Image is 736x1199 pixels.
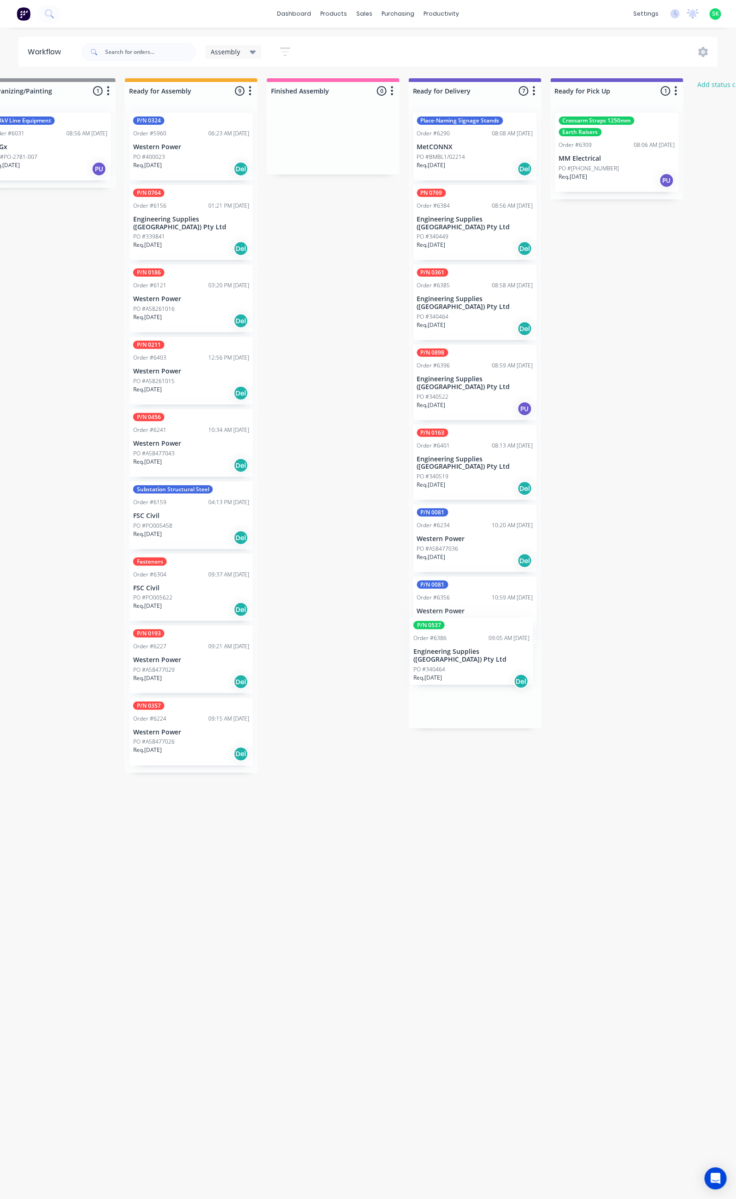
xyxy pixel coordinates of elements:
span: 1 [661,86,671,96]
div: purchasing [377,7,419,21]
span: 1 [93,86,103,96]
span: SK [712,10,719,18]
div: Workflow [28,47,65,58]
div: sales [352,7,377,21]
input: Search for orders... [105,43,196,61]
span: 7 [519,86,529,96]
input: Enter column name… [271,86,362,96]
div: products [316,7,352,21]
span: 9 [235,86,245,96]
div: settings [629,7,663,21]
img: Factory [17,7,30,21]
input: Enter column name… [555,86,646,96]
div: Open Intercom Messenger [705,1168,727,1190]
a: dashboard [272,7,316,21]
div: productivity [419,7,464,21]
input: Enter column name… [129,86,220,96]
span: 0 [377,86,387,96]
span: Assembly [211,47,241,57]
input: Enter column name… [413,86,504,96]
